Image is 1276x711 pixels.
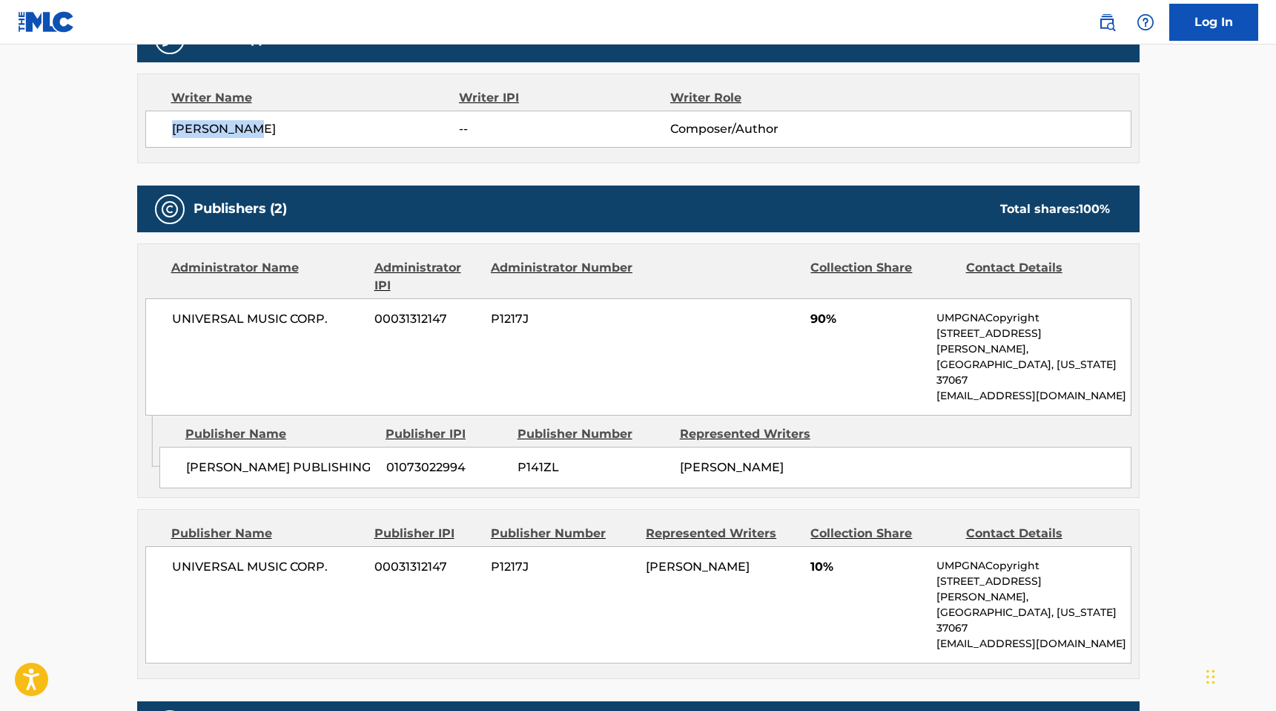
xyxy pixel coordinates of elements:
a: Public Search [1092,7,1122,37]
div: Publisher Name [171,525,363,543]
span: -- [459,120,670,138]
a: Log In [1169,4,1258,41]
div: Drag [1206,655,1215,699]
div: Publisher Name [185,425,374,443]
span: [PERSON_NAME] [646,560,750,574]
div: Publisher Number [518,425,669,443]
img: MLC Logo [18,11,75,33]
span: [PERSON_NAME] PUBLISHING [186,459,375,476]
span: 90% [810,310,925,328]
div: Administrator Number [491,259,635,295]
h5: Publishers (2) [194,200,287,217]
span: Composer/Author [670,120,862,138]
span: P1217J [491,558,635,576]
div: Administrator IPI [374,259,480,295]
p: [EMAIL_ADDRESS][DOMAIN_NAME] [936,636,1130,652]
p: [GEOGRAPHIC_DATA], [US_STATE] 37067 [936,605,1130,636]
div: Contact Details [966,259,1110,295]
p: [STREET_ADDRESS][PERSON_NAME], [936,326,1130,357]
div: Writer Role [670,89,862,107]
div: Publisher IPI [374,525,480,543]
p: UMPGNACopyright [936,558,1130,574]
span: P1217J [491,310,635,328]
span: UNIVERSAL MUSIC CORP. [172,558,364,576]
div: Publisher Number [491,525,635,543]
span: 100 % [1079,202,1110,216]
div: Contact Details [966,525,1110,543]
img: Publishers [161,200,179,218]
span: P141ZL [518,459,669,476]
div: Collection Share [810,259,954,295]
span: 00031312147 [374,310,480,328]
div: Represented Writers [680,425,831,443]
div: Administrator Name [171,259,363,295]
span: 00031312147 [374,558,480,576]
span: 01073022994 [386,459,506,476]
span: UNIVERSAL MUSIC CORP. [172,310,364,328]
div: Publisher IPI [386,425,506,443]
p: UMPGNACopyright [936,310,1130,326]
span: [PERSON_NAME] [172,120,460,138]
img: search [1098,13,1116,31]
p: [STREET_ADDRESS][PERSON_NAME], [936,574,1130,605]
iframe: Chat Widget [1202,640,1276,711]
p: [EMAIL_ADDRESS][DOMAIN_NAME] [936,388,1130,404]
div: Writer IPI [459,89,670,107]
span: [PERSON_NAME] [680,460,784,474]
img: help [1137,13,1154,31]
div: Help [1131,7,1160,37]
span: 10% [810,558,925,576]
div: Represented Writers [646,525,799,543]
div: Total shares: [1000,200,1110,218]
p: [GEOGRAPHIC_DATA], [US_STATE] 37067 [936,357,1130,388]
div: Collection Share [810,525,954,543]
div: Writer Name [171,89,460,107]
